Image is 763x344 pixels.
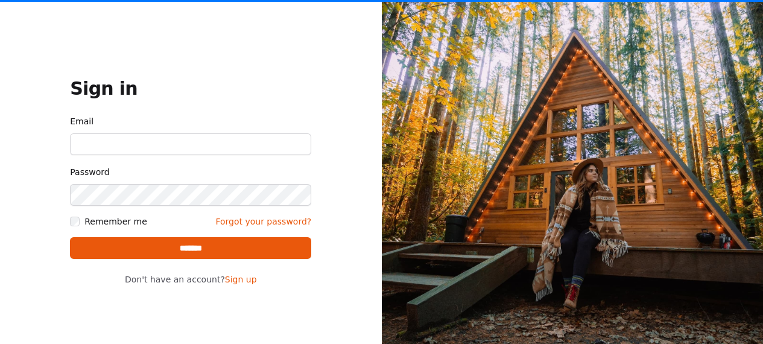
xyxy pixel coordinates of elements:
[70,165,311,179] label: Password
[70,114,311,129] label: Email
[84,215,147,228] label: Remember me
[70,273,311,285] p: Don't have an account?
[215,215,311,228] a: Forgot your password?
[225,275,257,284] a: Sign up
[70,78,311,100] h1: Sign in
